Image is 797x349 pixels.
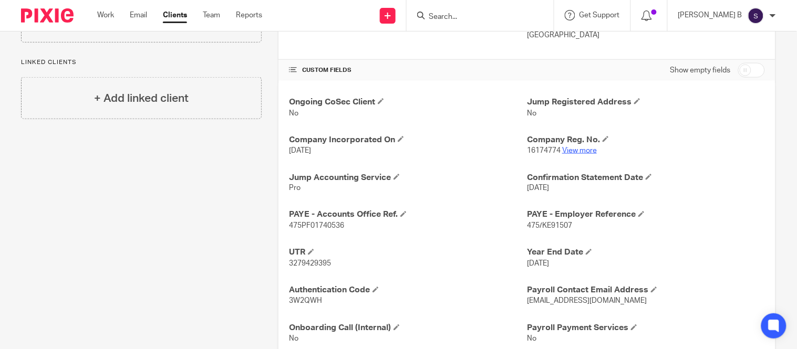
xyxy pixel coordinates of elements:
[527,260,549,268] span: [DATE]
[527,298,647,305] span: [EMAIL_ADDRESS][DOMAIN_NAME]
[203,10,220,20] a: Team
[670,65,731,76] label: Show empty fields
[527,335,536,343] span: No
[289,323,527,334] h4: Onboarding Call (Internal)
[289,185,301,192] span: Pro
[97,10,114,20] a: Work
[678,10,742,20] p: [PERSON_NAME] B
[527,247,765,258] h4: Year End Date
[289,147,311,154] span: [DATE]
[289,335,298,343] span: No
[527,97,765,108] h4: Jump Registered Address
[289,66,527,75] h4: CUSTOM FIELDS
[527,209,765,220] h4: PAYE - Employer Reference
[289,209,527,220] h4: PAYE - Accounts Office Ref.
[428,13,522,22] input: Search
[289,285,527,296] h4: Authentication Code
[527,147,561,154] span: 16174774
[289,110,298,117] span: No
[130,10,147,20] a: Email
[527,185,549,192] span: [DATE]
[527,30,765,40] p: [GEOGRAPHIC_DATA]
[289,134,527,145] h4: Company Incorporated On
[163,10,187,20] a: Clients
[527,110,536,117] span: No
[289,172,527,183] h4: Jump Accounting Service
[289,247,527,258] h4: UTR
[527,134,765,145] h4: Company Reg. No.
[527,172,765,183] h4: Confirmation Statement Date
[562,147,597,154] a: View more
[289,298,322,305] span: 3W2QWH
[236,10,262,20] a: Reports
[579,12,620,19] span: Get Support
[527,323,765,334] h4: Payroll Payment Services
[289,223,344,230] span: 475PF01740536
[289,260,331,268] span: 3279429395
[21,58,262,67] p: Linked clients
[94,90,189,107] h4: + Add linked client
[527,285,765,296] h4: Payroll Contact Email Address
[289,97,527,108] h4: Ongoing CoSec Client
[748,7,764,24] img: svg%3E
[527,223,572,230] span: 475/KE91507
[21,8,74,23] img: Pixie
